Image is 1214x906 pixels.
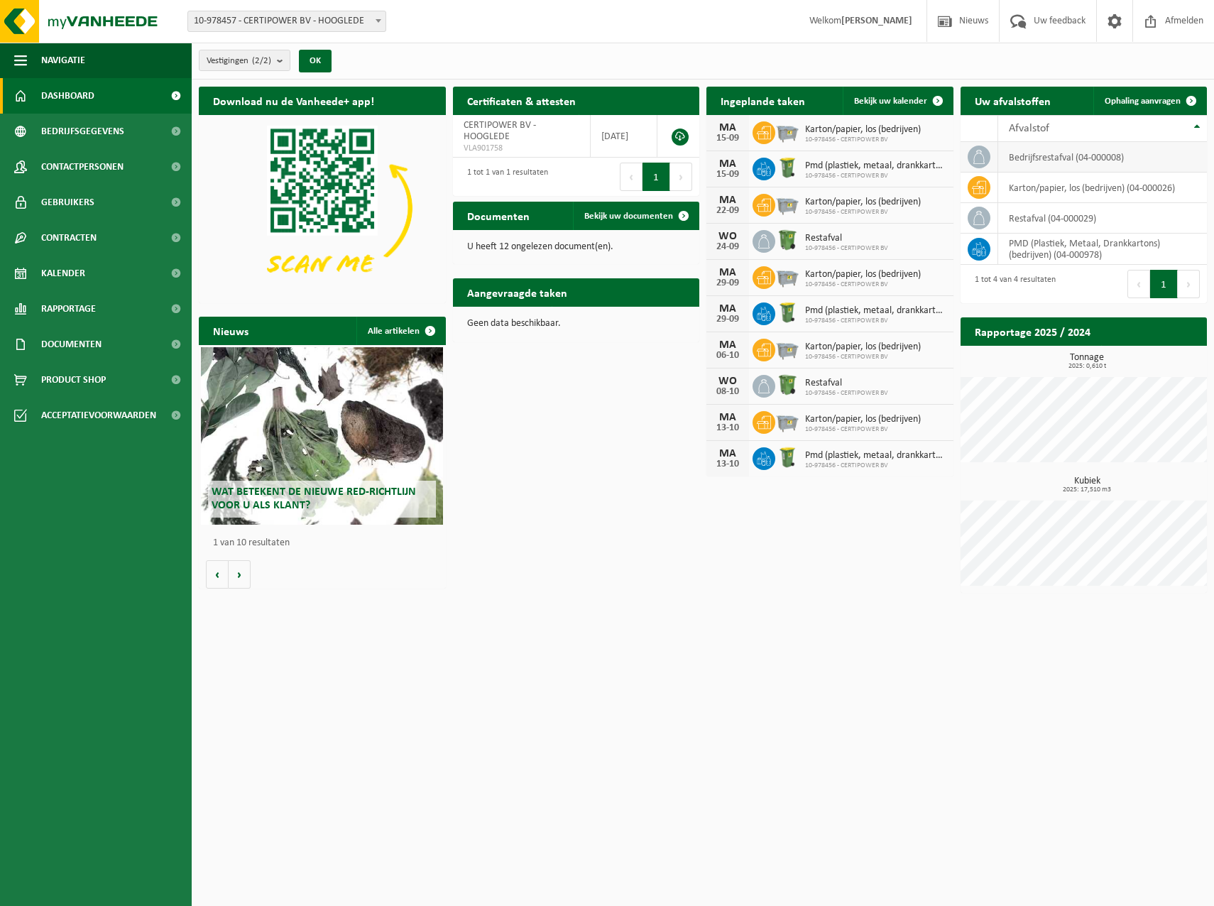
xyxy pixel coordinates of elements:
div: 08-10 [713,387,742,397]
div: MA [713,195,742,206]
span: Pmd (plastiek, metaal, drankkartons) (bedrijven) [805,450,946,462]
h2: Rapportage 2025 / 2024 [961,317,1105,345]
p: 1 van 10 resultaten [213,538,439,548]
div: 1 tot 1 van 1 resultaten [460,161,548,192]
button: Previous [620,163,642,191]
div: 1 tot 4 van 4 resultaten [968,268,1056,300]
a: Ophaling aanvragen [1093,87,1205,115]
h2: Download nu de Vanheede+ app! [199,87,388,114]
div: 13-10 [713,423,742,433]
p: Geen data beschikbaar. [467,319,686,329]
button: Previous [1127,270,1150,298]
span: 10-978457 - CERTIPOWER BV - HOOGLEDE [188,11,385,31]
span: Gebruikers [41,185,94,220]
span: Pmd (plastiek, metaal, drankkartons) (bedrijven) [805,160,946,172]
span: 10-978456 - CERTIPOWER BV [805,389,888,398]
count: (2/2) [252,56,271,65]
div: 22-09 [713,206,742,216]
td: karton/papier, los (bedrijven) (04-000026) [998,173,1208,203]
span: Karton/papier, los (bedrijven) [805,197,921,208]
div: WO [713,231,742,242]
span: 10-978456 - CERTIPOWER BV [805,172,946,180]
strong: [PERSON_NAME] [841,16,912,26]
span: Wat betekent de nieuwe RED-richtlijn voor u als klant? [212,486,416,511]
span: Bedrijfsgegevens [41,114,124,149]
a: Bekijk rapportage [1101,345,1205,373]
span: 10-978457 - CERTIPOWER BV - HOOGLEDE [187,11,386,32]
span: Karton/papier, los (bedrijven) [805,269,921,280]
h2: Aangevraagde taken [453,278,581,306]
span: Afvalstof [1009,123,1049,134]
span: Acceptatievoorwaarden [41,398,156,433]
button: Next [1178,270,1200,298]
span: Pmd (plastiek, metaal, drankkartons) (bedrijven) [805,305,946,317]
span: CERTIPOWER BV - HOOGLEDE [464,120,536,142]
button: OK [299,50,332,72]
button: Volgende [229,560,251,589]
span: Kalender [41,256,85,291]
div: 29-09 [713,278,742,288]
h2: Ingeplande taken [706,87,819,114]
h2: Nieuws [199,317,263,344]
span: Product Shop [41,362,106,398]
img: Download de VHEPlus App [199,115,446,300]
span: Documenten [41,327,102,362]
div: 15-09 [713,133,742,143]
span: 10-978456 - CERTIPOWER BV [805,208,921,217]
button: Vorige [206,560,229,589]
span: 10-978456 - CERTIPOWER BV [805,136,921,144]
span: Ophaling aanvragen [1105,97,1181,106]
a: Alle artikelen [356,317,444,345]
h3: Tonnage [968,353,1208,370]
img: WB-2500-GAL-GY-01 [775,409,799,433]
h2: Documenten [453,202,544,229]
p: U heeft 12 ongelezen document(en). [467,242,686,252]
img: WB-2500-GAL-GY-01 [775,337,799,361]
span: Contracten [41,220,97,256]
span: Navigatie [41,43,85,78]
div: 13-10 [713,459,742,469]
img: WB-0240-HPE-GN-50 [775,445,799,469]
button: Next [670,163,692,191]
span: Karton/papier, los (bedrijven) [805,414,921,425]
span: Vestigingen [207,50,271,72]
span: VLA901758 [464,143,579,154]
a: Bekijk uw documenten [573,202,698,230]
div: MA [713,303,742,315]
span: 10-978456 - CERTIPOWER BV [805,244,888,253]
span: 10-978456 - CERTIPOWER BV [805,280,921,289]
img: WB-0240-HPE-GN-50 [775,155,799,180]
button: Vestigingen(2/2) [199,50,290,71]
span: 10-978456 - CERTIPOWER BV [805,317,946,325]
div: MA [713,158,742,170]
div: MA [713,267,742,278]
img: WB-2500-GAL-GY-01 [775,264,799,288]
div: WO [713,376,742,387]
h2: Uw afvalstoffen [961,87,1065,114]
h3: Kubiek [968,476,1208,493]
img: WB-0370-HPE-GN-50 [775,228,799,252]
td: bedrijfsrestafval (04-000008) [998,142,1208,173]
div: MA [713,339,742,351]
img: WB-0240-HPE-GN-50 [775,300,799,324]
span: Karton/papier, los (bedrijven) [805,342,921,353]
span: Rapportage [41,291,96,327]
span: Bekijk uw kalender [854,97,927,106]
div: MA [713,122,742,133]
div: MA [713,448,742,459]
span: Dashboard [41,78,94,114]
span: 2025: 0,610 t [968,363,1208,370]
img: WB-2500-GAL-GY-01 [775,192,799,216]
span: 10-978456 - CERTIPOWER BV [805,353,921,361]
div: 29-09 [713,315,742,324]
div: MA [713,412,742,423]
a: Bekijk uw kalender [843,87,952,115]
button: 1 [642,163,670,191]
span: Bekijk uw documenten [584,212,673,221]
img: WB-0370-HPE-GN-50 [775,373,799,397]
span: Karton/papier, los (bedrijven) [805,124,921,136]
button: 1 [1150,270,1178,298]
div: 06-10 [713,351,742,361]
td: restafval (04-000029) [998,203,1208,234]
a: Wat betekent de nieuwe RED-richtlijn voor u als klant? [201,347,443,525]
